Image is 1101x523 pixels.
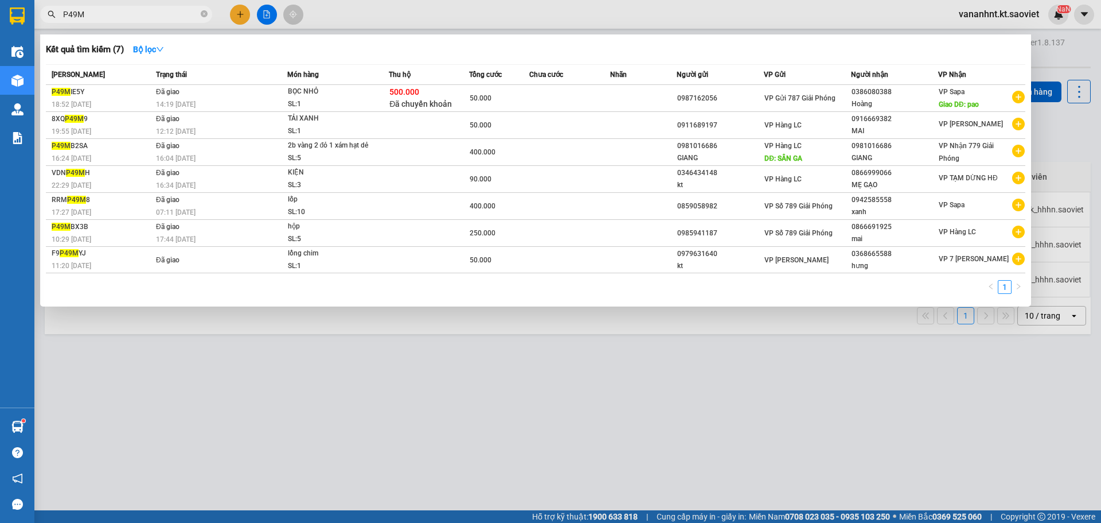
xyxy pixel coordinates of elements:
li: Previous Page [984,280,998,294]
span: P49M [65,115,84,123]
div: 0987162056 [677,92,763,104]
span: Người nhận [851,71,888,79]
span: close-circle [201,10,208,17]
span: VP Gửi 787 Giải Phóng [764,94,835,102]
span: Đã giao [156,88,179,96]
span: down [156,45,164,53]
span: Người gửi [677,71,708,79]
div: KIỆN [288,166,374,179]
div: GIANG [852,152,938,164]
img: warehouse-icon [11,75,24,87]
div: kt [677,260,763,272]
div: kt [677,179,763,191]
span: Đã giao [156,256,179,264]
div: VDN H [52,167,153,179]
div: 0985941187 [677,227,763,239]
span: 22:29 [DATE] [52,181,91,189]
span: 50.000 [470,94,491,102]
span: Tổng cước [469,71,502,79]
div: 0916669382 [852,113,938,125]
div: 0942585558 [852,194,938,206]
span: [PERSON_NAME] [52,71,105,79]
span: search [48,10,56,18]
span: VP Sapa [939,201,965,209]
span: VP Số 789 Giải Phóng [764,202,833,210]
span: Giao DĐ: pao [939,100,979,109]
span: VP Nhận 779 Giải Phóng [939,142,994,162]
div: lồng chim [288,247,374,260]
div: 0981016686 [852,140,938,152]
li: 1 [998,280,1012,294]
div: TẢI XANH [288,113,374,125]
div: xanh [852,206,938,218]
span: VP Số 789 Giải Phóng [764,229,833,237]
span: Đã giao [156,196,179,204]
img: solution-icon [11,132,24,144]
span: 17:44 [DATE] [156,235,196,243]
div: 0979631640 [677,248,763,260]
span: Trạng thái [156,71,187,79]
div: 0346434148 [677,167,763,179]
img: warehouse-icon [11,46,24,58]
div: SL: 1 [288,125,374,138]
div: 0866999066 [852,167,938,179]
span: 07:11 [DATE] [156,208,196,216]
li: Next Page [1012,280,1025,294]
div: 8XQ 9 [52,113,153,125]
span: Nhãn [610,71,627,79]
span: VP Hàng LC [764,142,802,150]
div: SL: 10 [288,206,374,219]
div: hộp [288,220,374,233]
span: 16:04 [DATE] [156,154,196,162]
strong: Bộ lọc [133,45,164,54]
div: 0981016686 [677,140,763,152]
button: left [984,280,998,294]
span: message [12,499,23,510]
span: Đã giao [156,115,179,123]
span: 14:19 [DATE] [156,100,196,109]
span: Đã giao [156,142,179,150]
div: hưng [852,260,938,272]
span: notification [12,473,23,484]
div: SL: 1 [288,260,374,273]
span: P49M [66,169,85,177]
div: IE5Y [52,86,153,98]
div: 2b vàng 2 đỏ 1 xám hạt dẻ [288,140,374,152]
span: DĐ: SÂN GA [764,154,802,162]
div: Hoàng [852,98,938,110]
span: plus-circle [1012,145,1025,157]
span: 17:27 [DATE] [52,208,91,216]
div: 0386080388 [852,86,938,98]
span: VP [PERSON_NAME] [764,256,829,264]
span: VP Hàng LC [939,228,976,236]
button: right [1012,280,1025,294]
sup: 1 [22,419,25,423]
span: P49M [52,223,71,231]
span: 400.000 [470,202,495,210]
div: RRM 8 [52,194,153,206]
span: plus-circle [1012,91,1025,103]
div: GIANG [677,152,763,164]
div: SL: 5 [288,152,374,165]
a: 1 [998,281,1011,293]
span: 250.000 [470,229,495,237]
span: left [987,283,994,290]
span: VP Gửi [764,71,786,79]
div: SL: 5 [288,233,374,246]
img: warehouse-icon [11,103,24,115]
div: MAI [852,125,938,137]
div: F9 YJ [52,247,153,259]
span: close-circle [201,9,208,20]
span: Đã giao [156,169,179,177]
span: 12:12 [DATE] [156,127,196,135]
span: P49M [60,249,79,257]
span: 50.000 [470,121,491,129]
div: BX3B [52,221,153,233]
span: VP 7 [PERSON_NAME] [939,255,1009,263]
span: 50.000 [470,256,491,264]
span: VP TẠM DỪNG HĐ [939,174,998,182]
div: MẸ GẠO [852,179,938,191]
h3: Kết quả tìm kiếm ( 7 ) [46,44,124,56]
span: VP Sapa [939,88,965,96]
div: 0859058982 [677,200,763,212]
